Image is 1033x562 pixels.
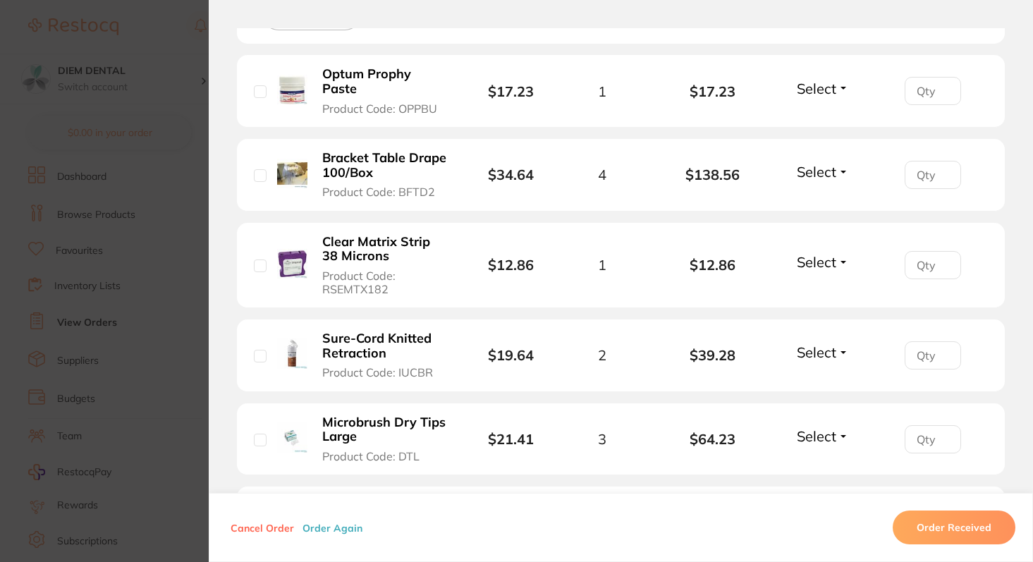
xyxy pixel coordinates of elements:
[322,415,449,444] b: Microbrush Dry Tips Large
[322,67,449,96] b: Optum Prophy Paste
[322,269,449,295] span: Product Code: RSEMTX182
[797,163,836,181] span: Select
[277,422,307,453] img: Microbrush Dry Tips Large
[658,83,768,99] b: $17.23
[797,343,836,361] span: Select
[793,163,853,181] button: Select
[893,511,1015,544] button: Order Received
[318,150,453,200] button: Bracket Table Drape 100/Box Product Code: BFTD2
[318,234,453,296] button: Clear Matrix Strip 38 Microns Product Code: RSEMTX182
[322,102,437,115] span: Product Code: OPPBU
[318,415,453,464] button: Microbrush Dry Tips Large Product Code: DTL
[598,83,606,99] span: 1
[322,235,449,264] b: Clear Matrix Strip 38 Microns
[797,80,836,97] span: Select
[905,251,961,279] input: Qty
[797,253,836,271] span: Select
[318,331,453,380] button: Sure-Cord Knitted Retraction Product Code: IUCBR
[797,427,836,445] span: Select
[277,249,307,279] img: Clear Matrix Strip 38 Microns
[793,80,853,97] button: Select
[658,347,768,363] b: $39.28
[277,75,307,105] img: Optum Prophy Paste
[322,450,420,463] span: Product Code: DTL
[318,66,453,116] button: Optum Prophy Paste Product Code: OPPBU
[322,151,449,180] b: Bracket Table Drape 100/Box
[488,430,534,448] b: $21.41
[793,343,853,361] button: Select
[658,257,768,273] b: $12.86
[905,341,961,369] input: Qty
[488,346,534,364] b: $19.64
[905,161,961,189] input: Qty
[298,521,367,534] button: Order Again
[598,431,606,447] span: 3
[905,77,961,105] input: Qty
[322,366,433,379] span: Product Code: IUCBR
[277,338,307,369] img: Sure-Cord Knitted Retraction
[488,256,534,274] b: $12.86
[488,83,534,100] b: $17.23
[793,427,853,445] button: Select
[598,347,606,363] span: 2
[322,185,435,198] span: Product Code: BFTD2
[322,331,449,360] b: Sure-Cord Knitted Retraction
[488,166,534,183] b: $34.64
[277,159,307,189] img: Bracket Table Drape 100/Box
[905,425,961,453] input: Qty
[658,166,768,183] b: $138.56
[598,166,606,183] span: 4
[598,257,606,273] span: 1
[658,431,768,447] b: $64.23
[226,521,298,534] button: Cancel Order
[793,253,853,271] button: Select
